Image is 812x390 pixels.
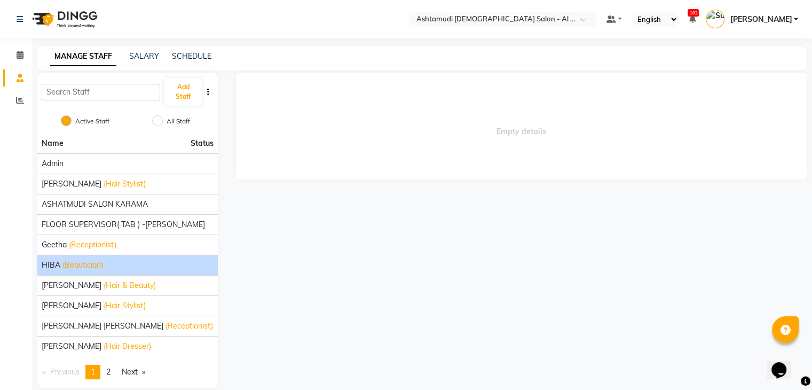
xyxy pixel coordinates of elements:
a: Next [116,365,151,379]
span: [PERSON_NAME] [730,14,792,25]
span: HIBA [42,260,60,271]
span: (Receptionist) [165,321,213,332]
span: [PERSON_NAME] [42,341,101,352]
input: Search Staff [42,84,160,100]
span: FLOOR SUPERVISOR( TAB ) -[PERSON_NAME] [42,219,205,230]
label: All Staff [167,116,190,126]
span: (Beautician) [62,260,103,271]
span: Name [42,138,64,148]
label: Active Staff [75,116,109,126]
span: ASHATMUDI SALON KARAMA [42,199,148,210]
span: 1 [91,367,95,377]
img: Suparna [706,10,724,28]
span: Previous [50,367,80,377]
span: [PERSON_NAME] [PERSON_NAME] [42,321,163,332]
span: 2 [106,367,111,377]
span: (Hair Dresser) [104,341,151,352]
span: Status [191,138,214,149]
span: (Hair Stylist) [104,300,146,311]
span: (Hair & Beauty) [104,280,156,291]
button: Add Staff [164,78,201,106]
span: [PERSON_NAME] [42,178,101,190]
a: SCHEDULE [172,51,211,61]
span: [PERSON_NAME] [42,280,101,291]
span: (Hair Stylist) [104,178,146,190]
a: SALARY [129,51,159,61]
span: Geetha [42,239,67,251]
img: logo [27,4,100,34]
span: 103 [688,9,699,17]
span: Admin [42,158,64,169]
nav: Pagination [37,365,218,379]
span: (Receptionist) [69,239,116,251]
span: Empty details [236,73,807,180]
a: MANAGE STAFF [50,47,116,66]
a: 103 [689,14,695,24]
span: [PERSON_NAME] [42,300,101,311]
iframe: chat widget [767,347,801,379]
